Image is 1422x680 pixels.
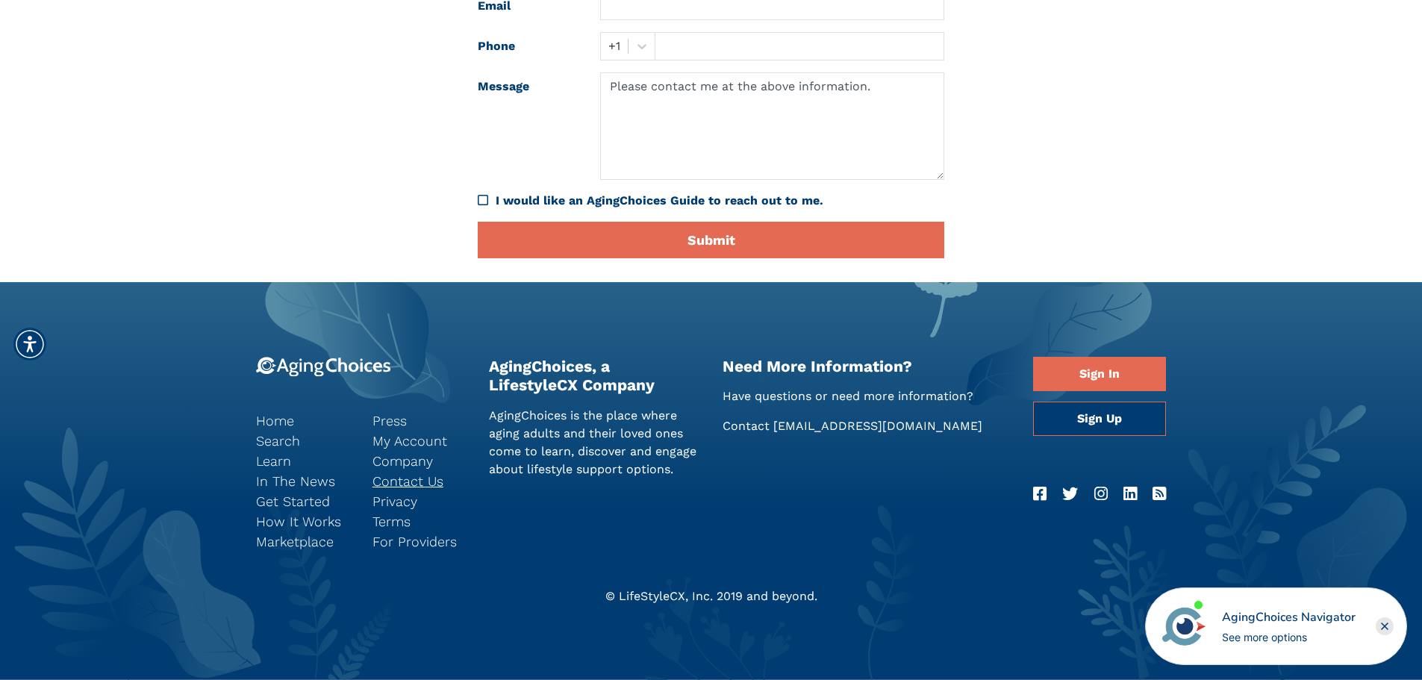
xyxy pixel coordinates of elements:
[372,451,467,471] a: Company
[1159,601,1209,652] img: avatar
[372,411,467,431] a: Press
[1123,482,1137,506] a: LinkedIn
[600,72,944,180] textarea: Please contact me at the above information.
[1033,357,1166,391] a: Sign In
[773,419,982,433] a: [EMAIL_ADDRESS][DOMAIN_NAME]
[1222,629,1356,645] div: See more options
[372,431,467,451] a: My Account
[256,511,350,531] a: How It Works
[256,491,350,511] a: Get Started
[467,72,589,180] label: Message
[478,222,944,258] button: Submit
[372,511,467,531] a: Terms
[1376,617,1394,635] div: Close
[489,407,700,478] p: AgingChoices is the place where aging adults and their loved ones come to learn, discover and eng...
[489,357,700,394] h2: AgingChoices, a LifestyleCX Company
[372,491,467,511] a: Privacy
[245,587,1178,605] div: © LifeStyleCX, Inc. 2019 and beyond.
[467,32,589,60] label: Phone
[256,431,350,451] a: Search
[1153,482,1166,506] a: RSS Feed
[256,471,350,491] a: In The News
[723,387,1011,405] p: Have questions or need more information?
[496,192,944,210] div: I would like an AgingChoices Guide to reach out to me.
[256,451,350,471] a: Learn
[1033,402,1166,436] a: Sign Up
[723,417,1011,435] p: Contact
[372,531,467,552] a: For Providers
[1033,482,1047,506] a: Facebook
[1062,482,1078,506] a: Twitter
[478,192,944,210] div: I would like an AgingChoices Guide to reach out to me.
[256,411,350,431] a: Home
[256,531,350,552] a: Marketplace
[1222,608,1356,626] div: AgingChoices Navigator
[13,328,46,361] div: Accessibility Menu
[723,357,1011,375] h2: Need More Information?
[1094,482,1108,506] a: Instagram
[372,471,467,491] a: Contact Us
[256,357,391,377] img: 9-logo.svg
